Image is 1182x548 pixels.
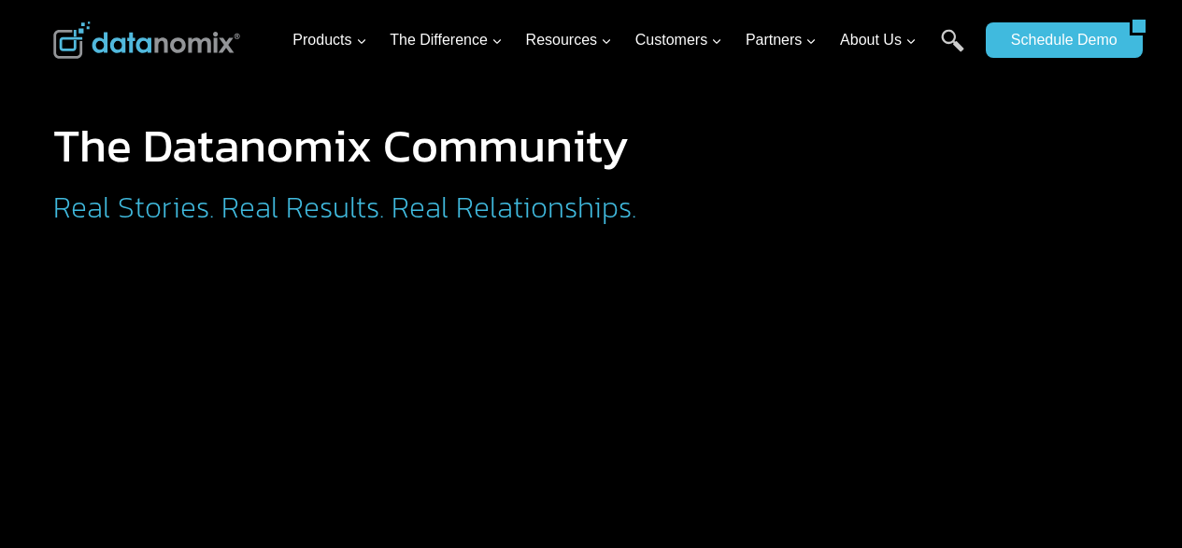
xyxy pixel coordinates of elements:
[635,28,722,52] span: Customers
[526,28,612,52] span: Resources
[285,10,976,71] nav: Primary Navigation
[840,28,917,52] span: About Us
[53,192,791,222] h2: Real Stories. Real Results. Real Relationships.
[292,28,366,52] span: Products
[53,21,240,59] img: Datanomix
[390,28,503,52] span: The Difference
[941,29,964,71] a: Search
[746,28,817,52] span: Partners
[986,22,1130,58] a: Schedule Demo
[53,122,791,169] h1: The Datanomix Community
